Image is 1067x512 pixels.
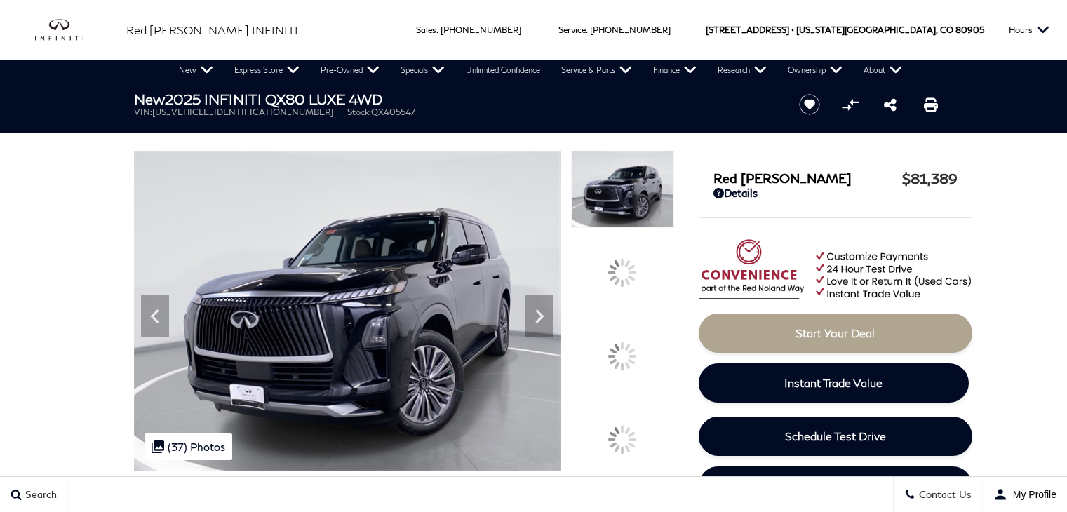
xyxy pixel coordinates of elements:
a: Download Brochure [699,466,972,506]
a: Service & Parts [551,60,643,81]
span: Red [PERSON_NAME] [713,170,902,186]
a: Schedule Test Drive [699,417,972,456]
a: Red [PERSON_NAME] INFINITI [126,22,298,39]
a: Details [713,187,958,199]
img: New 2025 BLACK OBSIDIAN INFINITI LUXE 4WD image 1 [571,151,673,228]
button: user-profile-menu [983,477,1067,512]
span: : [436,25,438,35]
span: My Profile [1007,489,1056,500]
span: Contact Us [915,489,972,501]
button: Compare vehicle [840,94,861,115]
a: Finance [643,60,707,81]
button: Save vehicle [794,93,825,116]
div: (37) Photos [145,433,232,460]
span: : [586,25,588,35]
span: VIN: [134,107,152,117]
img: INFINITI [35,19,105,41]
span: Instant Trade Value [784,376,883,389]
a: Print this New 2025 INFINITI QX80 LUXE 4WD [924,96,938,113]
a: Start Your Deal [699,314,972,353]
a: infiniti [35,19,105,41]
a: Ownership [777,60,853,81]
a: [STREET_ADDRESS] • [US_STATE][GEOGRAPHIC_DATA], CO 80905 [706,25,984,35]
a: Research [707,60,777,81]
a: New [168,60,224,81]
span: Service [558,25,586,35]
a: Unlimited Confidence [455,60,551,81]
h1: 2025 INFINITI QX80 LUXE 4WD [134,91,776,107]
a: About [853,60,913,81]
span: Sales [416,25,436,35]
a: Share this New 2025 INFINITI QX80 LUXE 4WD [884,96,897,113]
a: Instant Trade Value [699,363,969,403]
span: Search [22,489,57,501]
nav: Main Navigation [168,60,913,81]
img: New 2025 BLACK OBSIDIAN INFINITI LUXE 4WD image 1 [134,151,561,471]
a: [PHONE_NUMBER] [590,25,671,35]
span: [US_VEHICLE_IDENTIFICATION_NUMBER] [152,107,333,117]
span: Schedule Test Drive [785,429,886,443]
span: Stock: [347,107,371,117]
span: $81,389 [902,170,958,187]
a: Express Store [224,60,310,81]
a: Red [PERSON_NAME] $81,389 [713,170,958,187]
a: Pre-Owned [310,60,390,81]
span: Start Your Deal [796,326,875,339]
span: QX405547 [371,107,415,117]
strong: New [134,90,165,107]
a: Specials [390,60,455,81]
span: Red [PERSON_NAME] INFINITI [126,23,298,36]
a: [PHONE_NUMBER] [441,25,521,35]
